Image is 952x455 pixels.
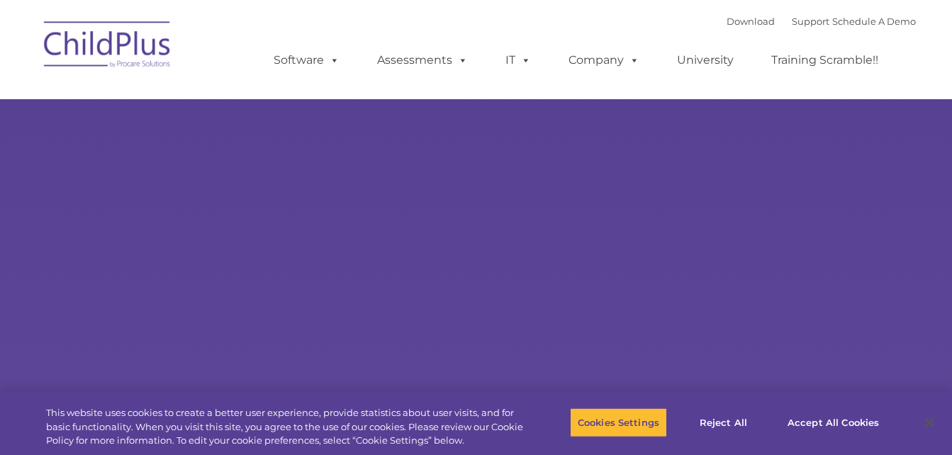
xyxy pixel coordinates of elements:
font: | [727,16,916,27]
a: Schedule A Demo [832,16,916,27]
a: Training Scramble!! [757,46,892,74]
img: ChildPlus by Procare Solutions [37,11,179,82]
button: Reject All [679,408,768,437]
a: Company [554,46,654,74]
a: University [663,46,748,74]
button: Cookies Settings [570,408,667,437]
button: Close [914,407,945,438]
a: IT [491,46,545,74]
div: This website uses cookies to create a better user experience, provide statistics about user visit... [46,406,524,448]
a: Assessments [363,46,482,74]
button: Accept All Cookies [780,408,887,437]
a: Download [727,16,775,27]
a: Software [259,46,354,74]
a: Support [792,16,829,27]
